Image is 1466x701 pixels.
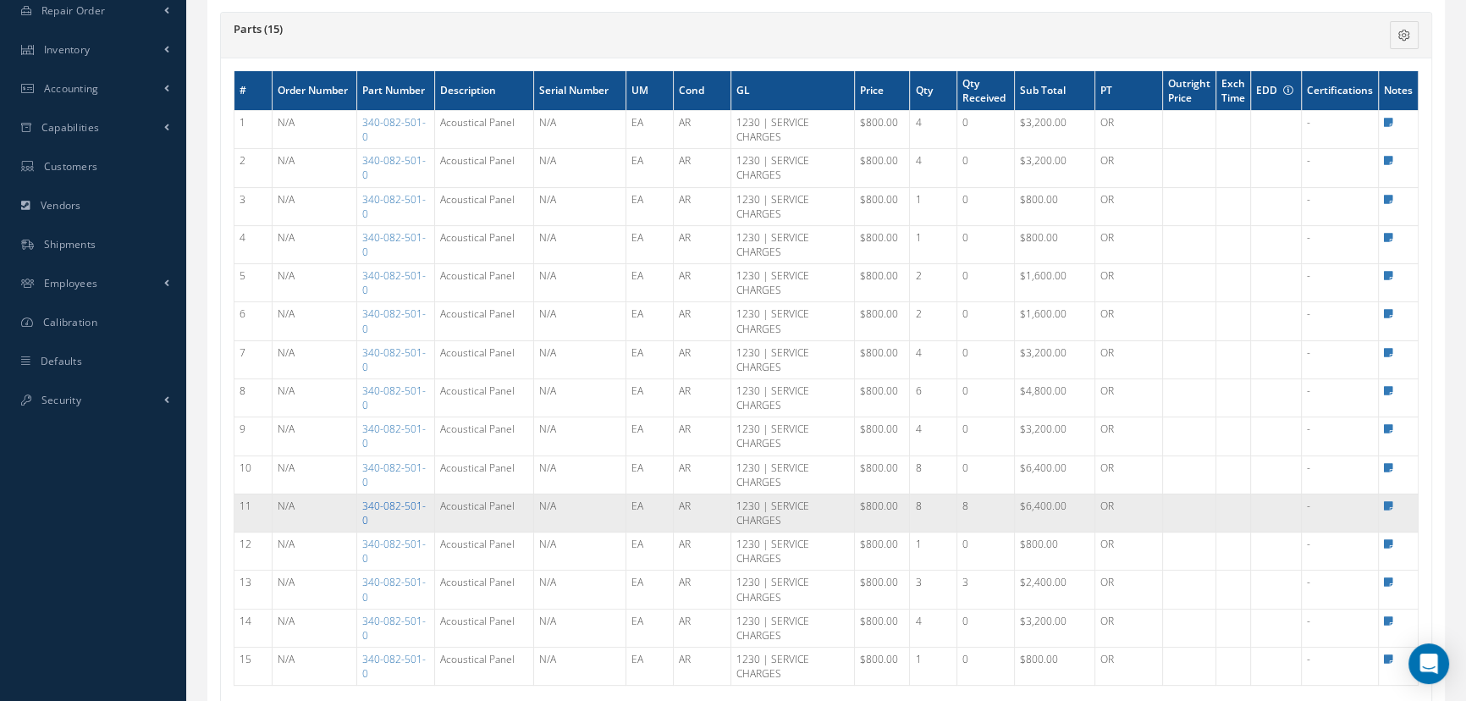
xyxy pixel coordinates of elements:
[855,609,910,647] td: $800.00
[626,455,674,494] td: EA
[855,571,910,609] td: $800.00
[673,340,730,378] td: AR
[272,340,357,378] td: N/A
[234,71,273,111] th: #
[1014,494,1094,532] td: $6,400.00
[435,71,534,111] th: Description
[234,417,273,455] td: 9
[44,237,96,251] span: Shipments
[673,264,730,302] td: AR
[435,378,534,417] td: Acoustical Panel
[626,340,674,378] td: EA
[731,340,855,378] td: 1230 | SERVICE CHARGES
[1094,647,1162,685] td: OR
[533,302,626,340] td: N/A
[362,537,426,566] a: 340-082-501-0
[234,187,273,225] td: 3
[1302,647,1379,685] td: -
[1094,302,1162,340] td: OR
[1094,494,1162,532] td: OR
[362,575,426,604] a: 340-082-501-0
[731,71,855,111] th: GL
[731,264,855,302] td: 1230 | SERVICE CHARGES
[362,614,426,643] a: 340-082-501-0
[234,533,273,571] td: 12
[1014,609,1094,647] td: $3,200.00
[1302,340,1379,378] td: -
[41,120,100,135] span: Capabilities
[673,494,730,532] td: AR
[910,71,957,111] th: Qty
[957,571,1015,609] td: 3
[626,225,674,263] td: EA
[44,81,99,96] span: Accounting
[234,455,273,494] td: 10
[362,268,426,297] a: 340-082-501-0
[1014,71,1094,111] th: Sub Total
[957,302,1015,340] td: 0
[673,571,730,609] td: AR
[673,647,730,685] td: AR
[1251,71,1302,111] th: EDD
[731,302,855,340] td: 1230 | SERVICE CHARGES
[533,494,626,532] td: N/A
[957,110,1015,148] td: 0
[1302,417,1379,455] td: -
[1094,533,1162,571] td: OR
[1014,110,1094,148] td: $3,200.00
[272,187,357,225] td: N/A
[435,340,534,378] td: Acoustical Panel
[910,533,957,571] td: 1
[626,149,674,187] td: EA
[1014,340,1094,378] td: $3,200.00
[1302,187,1379,225] td: -
[272,647,357,685] td: N/A
[673,110,730,148] td: AR
[1014,533,1094,571] td: $800.00
[533,378,626,417] td: N/A
[626,71,674,111] th: UM
[957,340,1015,378] td: 0
[1302,302,1379,340] td: -
[855,187,910,225] td: $800.00
[1302,533,1379,571] td: -
[1014,187,1094,225] td: $800.00
[855,340,910,378] td: $800.00
[435,149,534,187] td: Acoustical Panel
[1302,71,1379,111] th: Certifications
[910,494,957,532] td: 8
[357,71,435,111] th: Part Number
[673,609,730,647] td: AR
[855,378,910,417] td: $800.00
[272,378,357,417] td: N/A
[1216,71,1251,111] th: Exch Time
[910,264,957,302] td: 2
[41,198,81,213] span: Vendors
[855,533,910,571] td: $800.00
[910,187,957,225] td: 1
[1014,264,1094,302] td: $1,600.00
[362,230,426,259] a: 340-082-501-0
[626,494,674,532] td: EA
[1094,417,1162,455] td: OR
[533,571,626,609] td: N/A
[533,71,626,111] th: Serial Number
[41,3,106,18] span: Repair Order
[1014,571,1094,609] td: $2,400.00
[435,494,534,532] td: Acoustical Panel
[910,378,957,417] td: 6
[1302,609,1379,647] td: -
[362,652,426,681] a: 340-082-501-0
[731,110,855,148] td: 1230 | SERVICE CHARGES
[533,187,626,225] td: N/A
[533,225,626,263] td: N/A
[957,455,1015,494] td: 0
[435,187,534,225] td: Acoustical Panel
[855,110,910,148] td: $800.00
[673,149,730,187] td: AR
[731,609,855,647] td: 1230 | SERVICE CHARGES
[910,340,957,378] td: 4
[855,225,910,263] td: $800.00
[362,499,426,527] a: 340-082-501-0
[362,306,426,335] a: 340-082-501-0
